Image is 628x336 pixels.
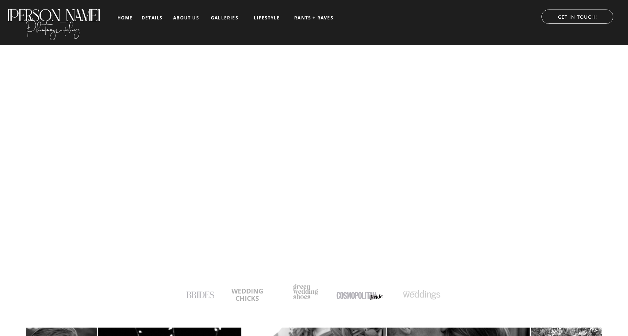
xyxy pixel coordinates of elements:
h1: Austin Wedding Photographer [246,173,343,181]
b: WEDDING CHICKS [231,287,263,303]
h2: TELLING YOUR LOVE STORY [143,185,485,207]
h2: & Worldwide [339,173,383,181]
a: about us [171,15,201,21]
a: galleries [209,15,240,21]
a: LIFESTYLE [248,15,285,21]
a: details [142,15,163,20]
a: Photography [6,14,101,38]
a: RANTS + RAVES [293,15,334,21]
a: home [116,15,134,20]
a: GET IN TOUCH! [534,12,621,19]
h3: DOCUMENTARY-STYLE PHOTOGRAPHY WITH A TOUCH OF EDITORIAL FLAIR [210,208,418,215]
a: [PERSON_NAME] [6,6,101,18]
